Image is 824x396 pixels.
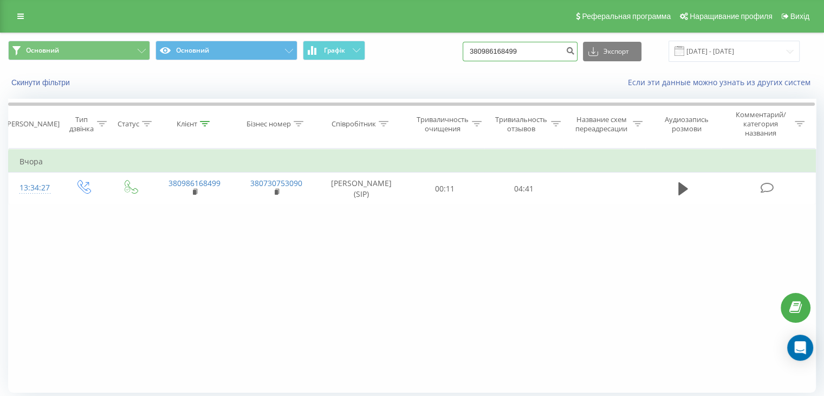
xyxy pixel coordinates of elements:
button: Графік [303,41,365,60]
font: Комментарий/категория названия [735,110,786,138]
input: Пошук за номером [463,42,578,61]
button: Экспорт [583,42,641,61]
font: [PERSON_NAME] (SIP) [331,178,392,199]
a: 380730753090 [250,178,302,188]
font: Статус [118,119,139,129]
font: [PERSON_NAME] [5,119,60,129]
font: Вчора [20,156,43,167]
button: Основний [8,41,150,60]
font: Основний [176,46,209,55]
font: Триваличность очищения [416,114,468,133]
font: Бізнес номер [246,119,291,129]
font: Наращивание профиля [690,12,772,21]
font: Тривиальность отзывов [495,114,547,133]
font: Если эти данные можно узнать из других систем [628,77,810,87]
font: Реферальная программа [582,12,671,21]
font: 00:11 [435,183,455,194]
font: Вихід [790,12,809,21]
a: Если эти данные можно узнать из других систем [628,77,816,87]
font: Графік [324,46,345,55]
font: Тип дзвінка [69,114,93,133]
a: 380986168499 [168,178,220,188]
div: Открытый Интерком Мессенджер [787,335,813,361]
font: 04:41 [514,183,534,194]
font: Аудиозапись розмови [665,114,709,133]
font: Клієнт [177,119,197,129]
font: 13:34:27 [20,182,50,193]
font: Основний [26,46,59,55]
font: Співробітник [332,119,376,129]
font: Название схем переадресации [575,114,627,133]
button: Скинути фільтри [8,78,75,87]
font: Экспорт [604,47,629,56]
button: Основний [155,41,297,60]
font: Скинути фільтри [11,78,70,87]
